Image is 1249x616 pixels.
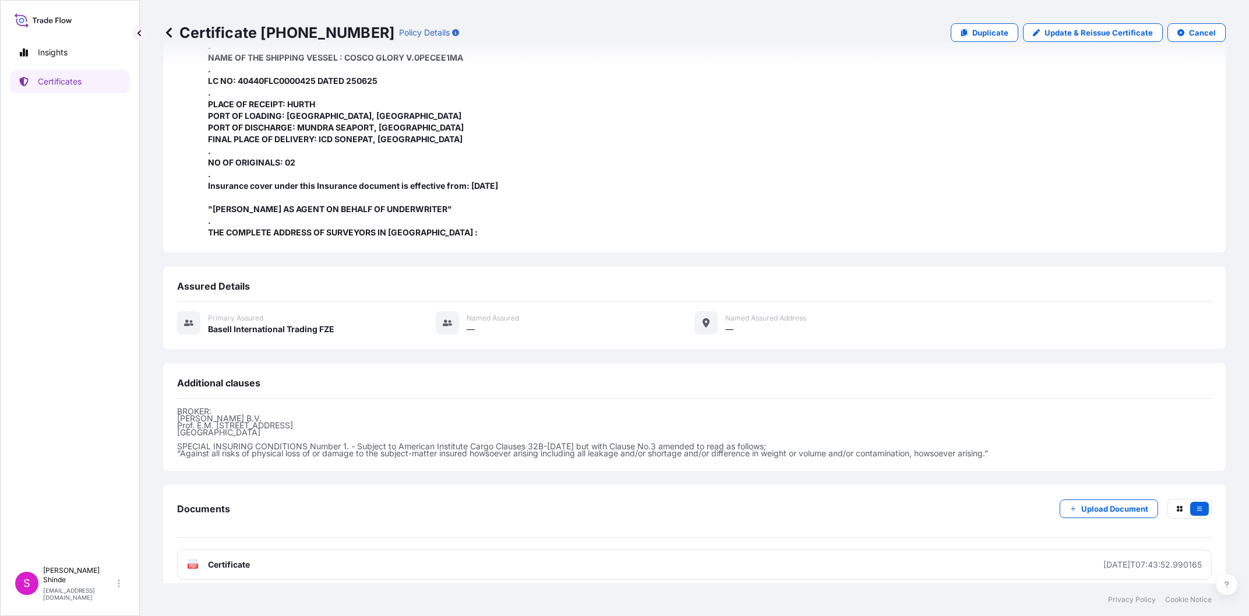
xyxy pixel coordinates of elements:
a: Insights [10,41,130,64]
a: Cookie Notice [1165,595,1212,604]
button: Upload Document [1060,499,1158,518]
p: Policy Details [399,27,450,38]
p: Certificates [38,76,82,87]
span: Documents [177,503,230,515]
div: [DATE]T07:43:52.990165 [1103,559,1202,571]
a: PDFCertificate[DATE]T07:43:52.990165 [177,550,1212,580]
p: Certificate [PHONE_NUMBER] [163,23,394,42]
span: S [23,578,30,589]
p: Upload Document [1081,503,1148,515]
span: Named Assured Address [725,314,806,323]
span: Certificate [208,559,250,571]
span: — [725,323,733,335]
p: Cancel [1189,27,1216,38]
span: Assured Details [177,280,250,292]
span: Named Assured [467,314,519,323]
p: Insights [38,47,68,58]
a: Update & Reissue Certificate [1023,23,1163,42]
span: Additional clauses [177,377,260,389]
p: [EMAIL_ADDRESS][DOMAIN_NAME] [43,587,115,601]
text: PDF [189,564,197,568]
span: Primary assured [208,314,263,323]
button: Cancel [1167,23,1226,42]
p: Duplicate [972,27,1008,38]
a: Duplicate [951,23,1018,42]
p: Update & Reissue Certificate [1045,27,1153,38]
p: BROKER: [PERSON_NAME] B.V. Prof. E.M. [STREET_ADDRESS] [GEOGRAPHIC_DATA] SPECIAL INSURING CONDITI... [177,408,1212,457]
a: Certificates [10,70,130,93]
a: Privacy Policy [1108,595,1156,604]
span: Basell International Trading FZE [208,323,334,335]
span: — [467,323,475,335]
p: [PERSON_NAME] Shinde [43,566,115,585]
